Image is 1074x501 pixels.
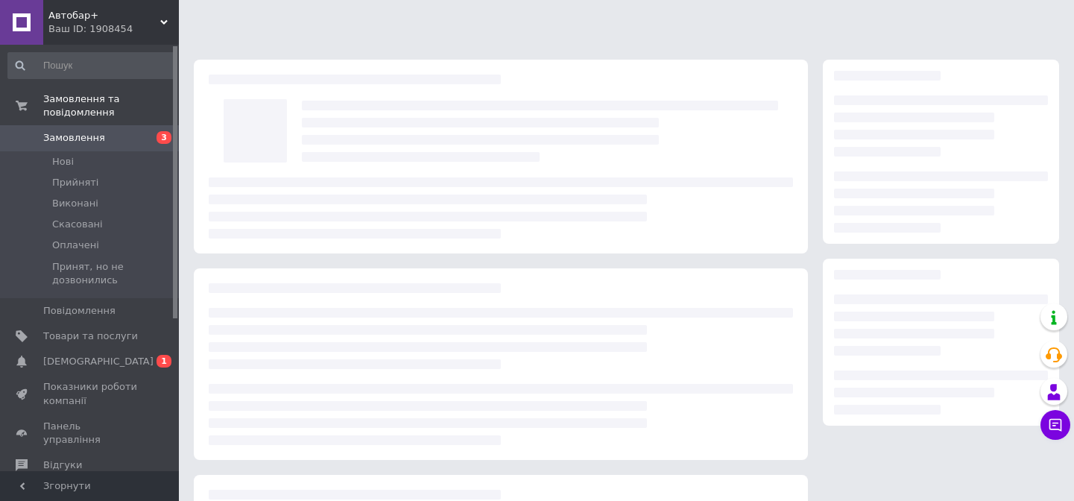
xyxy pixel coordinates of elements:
[43,131,105,145] span: Замовлення
[1040,410,1070,440] button: Чат з покупцем
[48,9,160,22] span: Автобар+
[43,355,154,368] span: [DEMOGRAPHIC_DATA]
[7,52,175,79] input: Пошук
[157,131,171,144] span: 3
[157,355,171,368] span: 1
[52,197,98,210] span: Виконані
[52,155,74,168] span: Нові
[52,218,103,231] span: Скасовані
[43,330,138,343] span: Товари та послуги
[43,459,82,472] span: Відгуки
[43,380,138,407] span: Показники роботи компанії
[52,176,98,189] span: Прийняті
[48,22,179,36] div: Ваш ID: 1908454
[52,260,174,287] span: Принят, но не дозвонились
[43,304,116,318] span: Повідомлення
[43,420,138,447] span: Панель управління
[52,239,99,252] span: Оплачені
[43,92,179,119] span: Замовлення та повідомлення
